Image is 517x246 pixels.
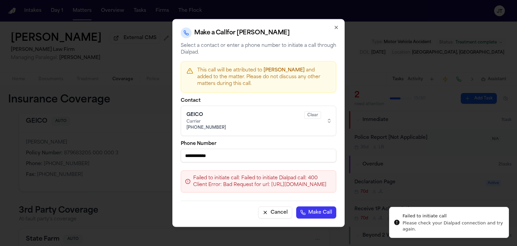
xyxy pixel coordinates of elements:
span: Carrier [186,119,300,124]
h2: Make a Call for [PERSON_NAME] [194,28,289,38]
label: Phone Number [181,142,336,146]
label: Contact [181,98,336,103]
div: GEICO [186,112,300,118]
button: Cancel [258,207,292,219]
p: Select a contact or enter a phone number to initiate a call through Dialpad. [181,42,336,56]
div: Clear [304,112,321,119]
span: [PERSON_NAME] [264,68,305,73]
button: Make Call [296,207,336,219]
span: [PHONE_NUMBER] [186,125,300,130]
p: This call will be attributed to and added to the matter. Please do not discuss any other matters ... [197,67,331,87]
span: Failed to initiate call: Failed to initiate Dialpad call: 400 Client Error: Bad Request for url: ... [193,175,332,188]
